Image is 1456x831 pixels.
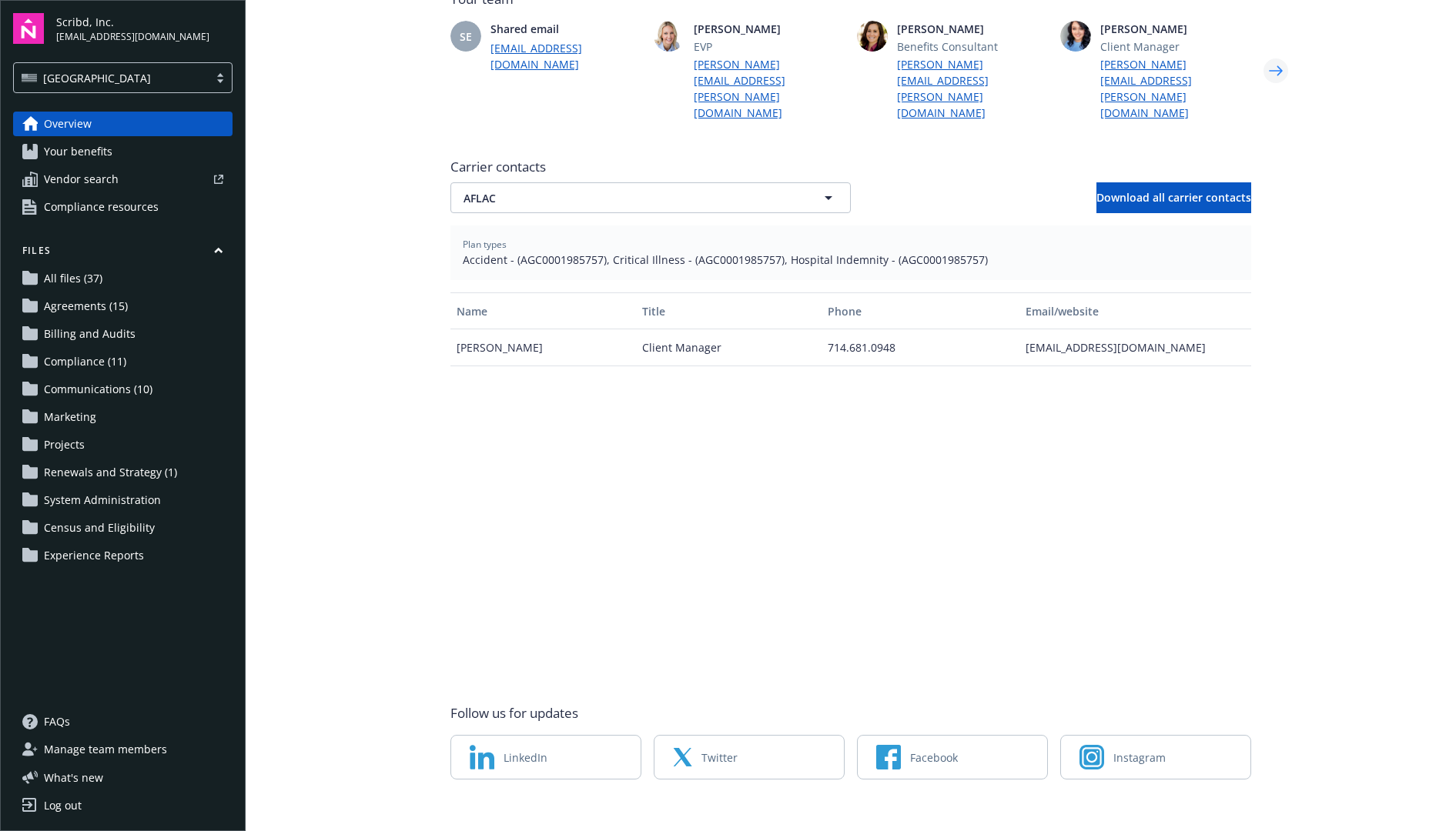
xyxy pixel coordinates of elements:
img: photo [857,21,888,52]
span: Twitter [701,749,738,766]
span: Agreements (15) [44,294,128,319]
a: [PERSON_NAME][EMAIL_ADDRESS][PERSON_NAME][DOMAIN_NAME] [897,56,1048,121]
div: Email/website [1026,303,1245,319]
span: Projects [44,432,85,457]
span: Compliance resources [44,195,159,219]
span: AFLAC [464,190,784,206]
span: LinkedIn [504,749,547,766]
a: Overview [13,112,233,136]
a: Projects [13,432,233,457]
a: LinkedIn [450,735,641,779]
button: Name [450,292,636,329]
span: Renewals and Strategy (1) [44,460,177,485]
span: Download all carrier contacts [1096,190,1251,205]
span: Census and Eligibility [44,516,155,540]
div: Client Manager [636,329,822,366]
button: What's new [13,769,128,786]
span: Benefits Consultant [897,38,1048,55]
span: System Administration [44,488,161,512]
a: Your benefits [13,139,233,164]
span: Vendor search [44,167,119,192]
a: Billing and Audits [13,322,233,346]
a: Agreements (15) [13,294,233,319]
div: Phone [828,303,1013,319]
span: SE [460,28,472,45]
span: [PERSON_NAME] [694,21,845,37]
a: Compliance resources [13,195,233,219]
span: [GEOGRAPHIC_DATA] [22,70,201,86]
span: Client Manager [1100,38,1251,55]
a: [PERSON_NAME][EMAIL_ADDRESS][PERSON_NAME][DOMAIN_NAME] [1100,56,1251,121]
span: Plan types [463,238,1239,252]
div: [EMAIL_ADDRESS][DOMAIN_NAME] [1019,329,1251,366]
span: Shared email [490,21,641,37]
button: Email/website [1019,292,1251,329]
a: Marketing [13,405,233,429]
span: Carrier contacts [450,158,1251,176]
a: Communications (10) [13,377,233,402]
a: Twitter [654,735,845,779]
span: [PERSON_NAME] [1100,21,1251,37]
a: Facebook [857,735,1048,779]
span: Communications (10) [44,377,152,402]
span: Billing and Audits [44,322,136,346]
div: Log out [44,793,82,818]
span: Manage team members [44,737,167,762]
span: Instagram [1113,749,1166,766]
span: Overview [44,112,92,136]
button: Scribd, Inc.[EMAIL_ADDRESS][DOMAIN_NAME] [56,13,233,44]
a: [EMAIL_ADDRESS][DOMAIN_NAME] [490,40,641,72]
span: Follow us for updates [450,704,578,723]
span: EVP [694,38,845,55]
span: Scribd, Inc. [56,14,209,30]
div: Name [457,303,630,319]
button: Files [13,244,233,263]
img: photo [654,21,684,52]
span: [PERSON_NAME] [897,21,1048,37]
a: [PERSON_NAME][EMAIL_ADDRESS][PERSON_NAME][DOMAIN_NAME] [694,56,845,121]
span: FAQs [44,709,70,734]
div: Title [642,303,815,319]
span: Your benefits [44,139,112,164]
button: Title [636,292,822,329]
a: FAQs [13,709,233,734]
span: Accident - (AGC0001985757), Critical Illness - (AGC0001985757), Hospital Indemnity - (AGC0001985757) [463,252,1239,268]
span: Marketing [44,405,96,429]
button: AFLAC [450,182,851,213]
button: Download all carrier contacts [1096,182,1251,213]
span: Compliance (11) [44,349,126,374]
div: [PERSON_NAME] [450,329,636,366]
span: Experience Reports [44,543,144,568]
a: Manage team members [13,737,233,762]
a: Experience Reports [13,543,233,568]
img: photo [1060,21,1091,52]
span: [EMAIL_ADDRESS][DOMAIN_NAME] [56,30,209,44]
span: Facebook [910,749,958,766]
a: Vendor search [13,167,233,192]
a: Compliance (11) [13,349,233,374]
div: 714.681.0948 [822,329,1019,366]
img: navigator-logo.svg [13,13,44,44]
span: [GEOGRAPHIC_DATA] [43,70,151,86]
a: Next [1264,58,1288,83]
a: Census and Eligibility [13,516,233,540]
a: Renewals and Strategy (1) [13,460,233,485]
button: Phone [822,292,1019,329]
a: System Administration [13,488,233,512]
a: Instagram [1060,735,1251,779]
a: All files (37) [13,266,233,291]
span: All files (37) [44,266,102,291]
span: What ' s new [44,769,103,786]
